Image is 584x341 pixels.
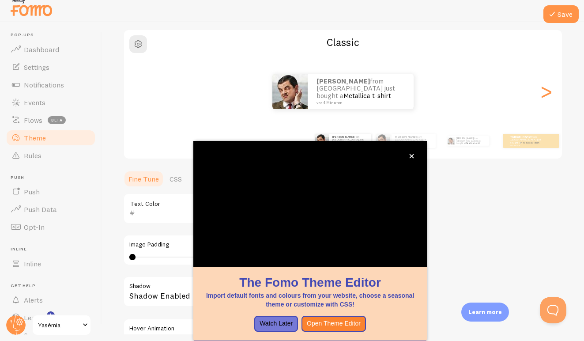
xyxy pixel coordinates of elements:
a: Inline [5,255,96,273]
button: Open Theme Editor [301,316,366,332]
span: Opt-In [24,223,45,231]
span: Rules [24,151,41,160]
img: Fomo [315,134,329,148]
p: from [GEOGRAPHIC_DATA] just bought a [395,135,432,146]
p: from [GEOGRAPHIC_DATA] just bought a [456,136,486,146]
small: vor 4 Minuten [395,144,431,146]
span: Push [24,187,40,196]
button: close, [407,152,416,161]
a: Dashboard [5,41,96,58]
h1: The Fomo Theme Editor [204,274,416,291]
span: Flows [24,116,42,125]
span: Yasèmia [38,320,80,330]
label: Image Padding [129,241,382,249]
p: from [GEOGRAPHIC_DATA] just bought a [332,135,368,146]
span: Settings [24,63,49,72]
span: Inline [11,246,96,252]
strong: [PERSON_NAME] [395,135,416,139]
strong: [PERSON_NAME] [316,77,370,85]
p: Import default fonts and colours from your website, choose a seasonal theme or customize with CSS! [204,291,416,309]
a: Notifications [5,76,96,94]
span: Inline [24,259,41,268]
a: Events [5,94,96,111]
a: CSS [164,170,187,188]
span: Push [11,175,96,181]
span: Learn [24,313,42,322]
iframe: Help Scout Beacon - Open [540,297,566,323]
span: Theme [24,133,46,142]
div: Next slide [541,60,551,123]
a: Metallica t-shirt [520,141,539,144]
span: Alerts [24,296,43,304]
a: Settings [5,58,96,76]
span: Push Data [24,205,57,214]
button: Watch Later [254,316,298,332]
a: Flows beta [5,111,96,129]
a: Push Data [5,201,96,218]
p: from [GEOGRAPHIC_DATA] just bought a [510,135,545,146]
small: vor 4 Minuten [510,144,544,146]
strong: [PERSON_NAME] [332,135,354,139]
span: Notifications [24,80,64,89]
strong: [PERSON_NAME] [510,135,531,139]
svg: <p>Watch New Feature Tutorials!</p> [47,311,55,319]
a: Opt-In [5,218,96,236]
div: Shadow Enabled [123,276,388,308]
button: Save [543,5,579,23]
span: Get Help [11,283,96,289]
small: vor 4 Minuten [316,101,402,105]
span: Events [24,98,45,107]
a: Rules [5,147,96,164]
a: Metallica t-shirt [465,142,480,144]
div: Learn more [461,303,509,322]
img: Fomo [272,74,308,109]
img: Fomo [448,137,455,144]
span: Dashboard [24,45,59,54]
a: Alerts [5,291,96,309]
span: beta [48,116,66,124]
a: Metallica t-shirt [343,91,391,100]
a: Fine Tune [123,170,164,188]
a: Theme [5,129,96,147]
a: Learn [5,309,96,326]
strong: [PERSON_NAME] [456,137,474,140]
a: Yasèmia [32,314,91,336]
p: Learn more [468,308,502,316]
a: Push [5,183,96,201]
p: from [GEOGRAPHIC_DATA] just bought a [316,78,405,105]
span: Pop-ups [11,32,96,38]
img: Fomo [376,134,390,148]
h2: Classic [124,35,562,49]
